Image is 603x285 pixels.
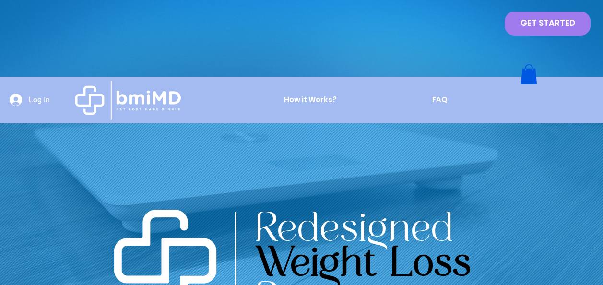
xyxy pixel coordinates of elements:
a: How it Works? [236,88,384,112]
a: GET STARTED [505,12,591,36]
p: How it Works? [279,88,342,112]
span: Redesigned [255,208,453,244]
a: FAQ [384,88,496,112]
span: GET STARTED [520,18,575,29]
p: FAQ [427,88,452,112]
button: Log In [3,91,57,109]
nav: Site [236,88,496,112]
span: Weight Loss [255,243,471,279]
span: Log In [25,95,53,105]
